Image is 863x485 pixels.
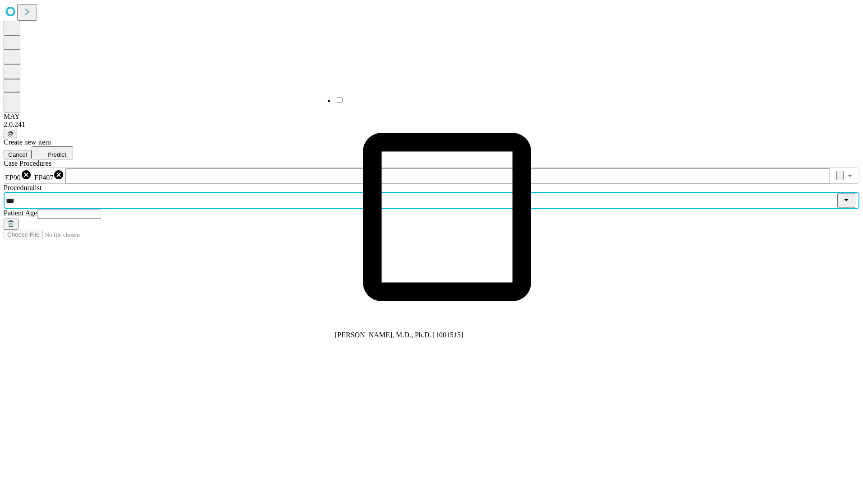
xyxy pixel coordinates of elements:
[4,112,859,121] div: MAY
[34,174,54,182] span: EP407
[34,169,65,182] div: EP407
[5,174,21,182] span: EP90
[4,138,51,146] span: Create new item
[7,130,14,137] span: @
[47,151,66,158] span: Predict
[4,159,51,167] span: Scheduled Procedure
[8,151,27,158] span: Cancel
[844,169,856,182] button: Open
[32,146,73,159] button: Predict
[4,129,17,138] button: @
[335,331,463,339] span: [PERSON_NAME], M.D., Ph.D. [1001515]
[4,209,37,217] span: Patient Age
[836,171,844,180] button: Clear
[4,150,32,159] button: Cancel
[4,121,859,129] div: 2.0.241
[5,169,32,182] div: EP90
[4,184,42,191] span: Proceduralist
[837,193,855,208] button: Close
